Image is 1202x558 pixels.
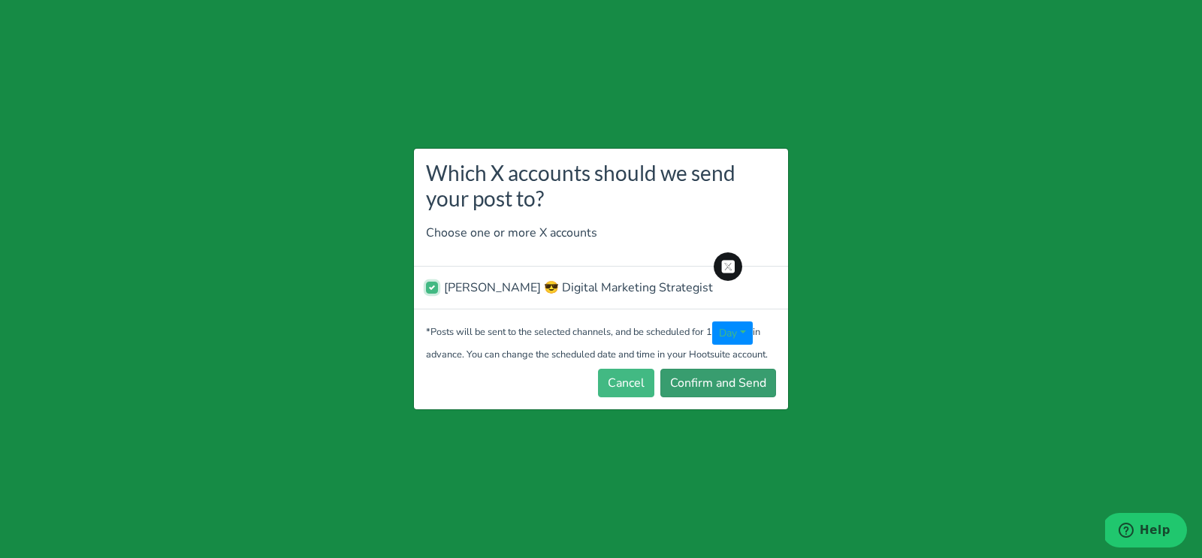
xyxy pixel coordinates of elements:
iframe: Opens a widget where you can find more information [1105,513,1187,550]
button: Cancel [598,369,654,397]
p: Choose one or more X accounts [426,224,776,242]
span: Day [719,326,737,340]
h3: Which X accounts should we send your post to? [426,161,776,211]
button: Day [712,321,753,345]
label: [PERSON_NAME] 😎 Digital Marketing Strategist [444,279,713,297]
small: *Posts will be sent to the selected channels, and be scheduled for 1 in advance. You can change t... [426,325,768,360]
button: Confirm and Send [660,369,776,397]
